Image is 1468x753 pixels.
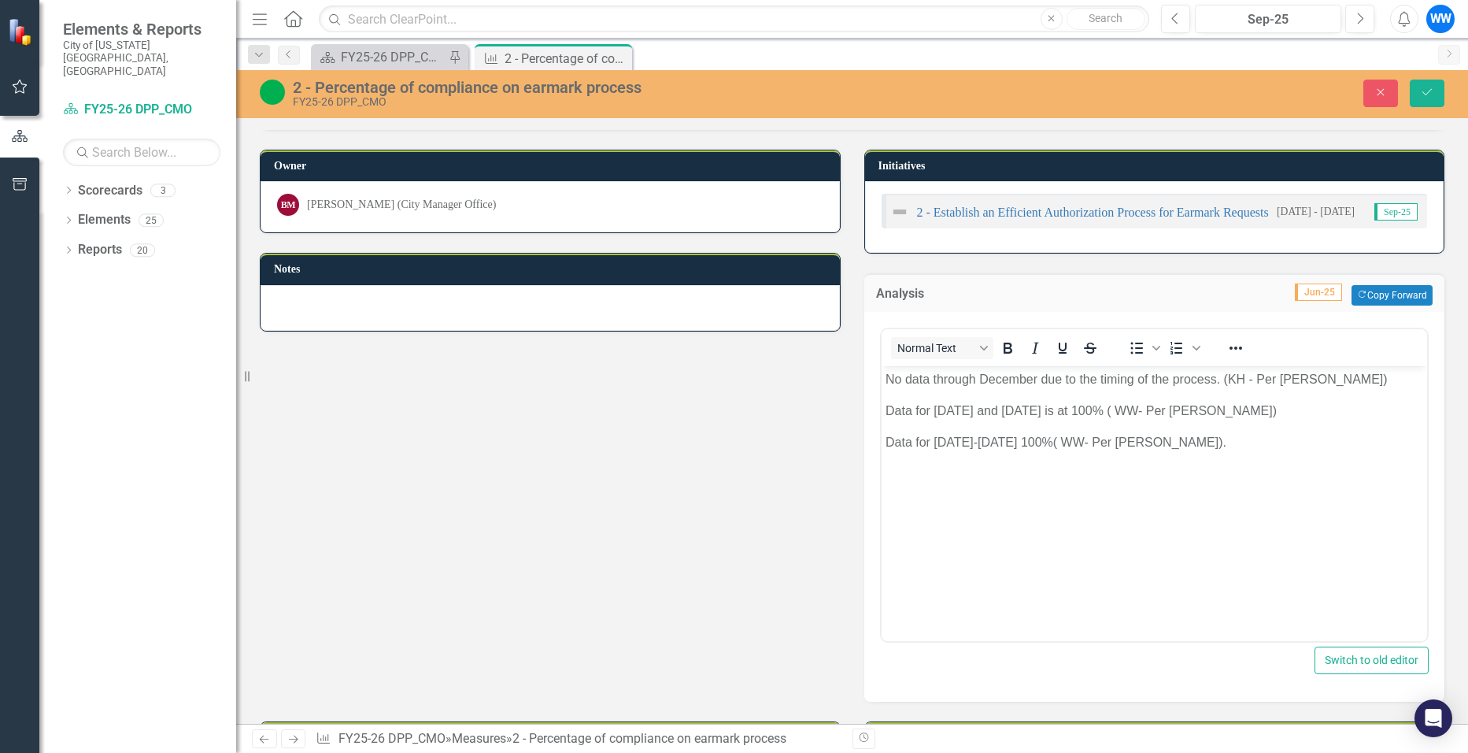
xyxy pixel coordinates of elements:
[1352,285,1433,306] button: Copy Forward
[293,79,923,96] div: 2 - Percentage of compliance on earmark process
[63,20,220,39] span: Elements & Reports
[891,337,993,359] button: Block Normal Text
[307,197,496,213] div: [PERSON_NAME] (City Manager Office)
[260,80,285,105] img: On Target
[338,731,446,746] a: FY25-26 DPP_CMO
[452,731,506,746] a: Measures
[1222,337,1249,359] button: Reveal or hide additional toolbar items
[994,337,1021,359] button: Bold
[1315,647,1429,674] button: Switch to old editor
[1123,337,1163,359] div: Bullet list
[1049,337,1076,359] button: Underline
[274,160,832,172] h3: Owner
[1200,10,1337,29] div: Sep-25
[917,206,1269,219] a: 2 - Establish an Efficient Authorization Process for Earmark Requests
[1414,699,1452,737] div: Open Intercom Messenger
[341,47,445,67] div: FY25-26 DPP_CMO
[876,287,1019,301] h3: Analysis
[78,241,122,259] a: Reports
[1163,337,1203,359] div: Numbered list
[890,202,909,221] img: Not Defined
[78,211,131,229] a: Elements
[150,184,176,197] div: 3
[1077,337,1104,359] button: Strikethrough
[63,101,220,119] a: FY25-26 DPP_CMO
[1195,5,1342,33] button: Sep-25
[8,17,35,45] img: ClearPoint Strategy
[130,243,155,257] div: 20
[1022,337,1048,359] button: Italic
[78,182,142,200] a: Scorecards
[1089,12,1122,24] span: Search
[882,366,1428,641] iframe: Rich Text Area
[1426,5,1455,33] button: WW
[1374,203,1418,221] span: Sep-25
[277,194,299,216] div: BM
[316,730,840,748] div: » »
[139,213,164,227] div: 25
[897,342,974,354] span: Normal Text
[512,731,786,746] div: 2 - Percentage of compliance on earmark process
[1067,8,1145,30] button: Search
[315,47,445,67] a: FY25-26 DPP_CMO
[63,139,220,166] input: Search Below...
[319,6,1148,33] input: Search ClearPoint...
[1295,284,1342,301] span: Jun-25
[505,49,628,69] div: 2 - Percentage of compliance on earmark process
[293,96,923,108] div: FY25-26 DPP_CMO
[1277,204,1355,219] small: [DATE] - [DATE]
[274,263,832,275] h3: Notes
[63,39,220,77] small: City of [US_STATE][GEOGRAPHIC_DATA], [GEOGRAPHIC_DATA]
[878,160,1437,172] h3: Initiatives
